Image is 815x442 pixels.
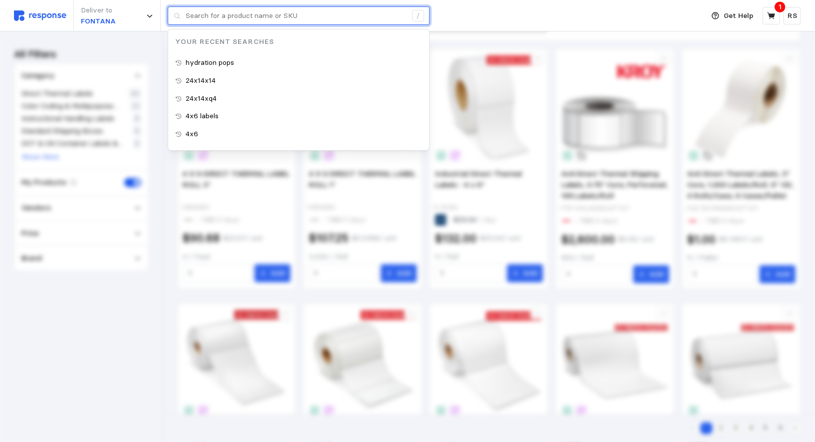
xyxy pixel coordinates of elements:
p: 4x6 labels [186,111,219,122]
p: 24x14xq4 [186,93,217,104]
img: svg%3e [14,10,66,21]
p: 4x6 [186,129,198,140]
p: hydration pops [186,57,234,68]
p: Get Help [724,10,754,21]
p: 1 [779,1,782,12]
p: 24x14x14 [186,75,216,86]
p: Your Recent Searches [168,36,429,47]
p: Deliver to [81,5,116,16]
button: RS [784,7,801,24]
button: Get Help [706,6,760,25]
p: RS [788,10,797,21]
input: Search for a product name or SKU [186,7,407,25]
p: FONTANA [81,16,116,27]
div: / [412,10,424,22]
